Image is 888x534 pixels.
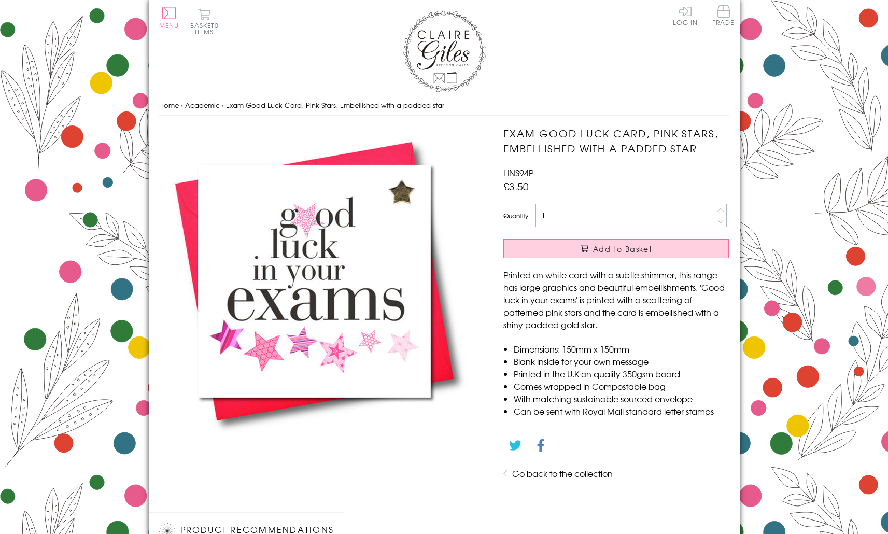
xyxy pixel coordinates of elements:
img: Claire Giles Greetings Cards [403,10,486,92]
li: With matching sustainable sourced envelope [514,392,729,405]
img: Exam Good Luck Card, Pink Stars, Embellished with a padded star [159,126,470,437]
p: Printed on white card with a subtle shimmer, this range has large graphics and beautiful embellis... [503,269,729,331]
a: Log In [673,5,698,25]
a: Academic [185,100,220,110]
li: Blank inside for your own message [514,355,729,368]
li: Can be sent with Royal Mail standard letter stamps [514,405,729,417]
li: Comes wrapped in Compostable bag [514,380,729,392]
span: HNS94P [503,166,533,179]
nav: breadcrumbs [159,95,729,116]
button: Basket0 items [190,8,219,35]
span: £3.50 [503,179,529,193]
a: Go back to the collection [512,467,613,480]
li: Printed in the U.K on quality 350gsm board [514,368,729,380]
li: Dimensions: 150mm x 150mm [514,343,729,355]
span: › [222,100,224,110]
span: › [181,100,183,110]
span: Trade [713,5,735,25]
span: 0 items [195,21,219,36]
a: Home [159,100,179,110]
span: Menu [159,21,179,30]
span: Exam Good Luck Card, Pink Stars, Embellished with a padded star [226,100,444,110]
label: Quantity [503,211,528,220]
button: Menu [159,7,179,29]
span: Add to Basket [593,244,652,254]
button: Add to Basket [503,239,729,258]
a: Trade [713,5,735,27]
h1: Exam Good Luck Card, Pink Stars, Embellished with a padded star [503,126,729,156]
